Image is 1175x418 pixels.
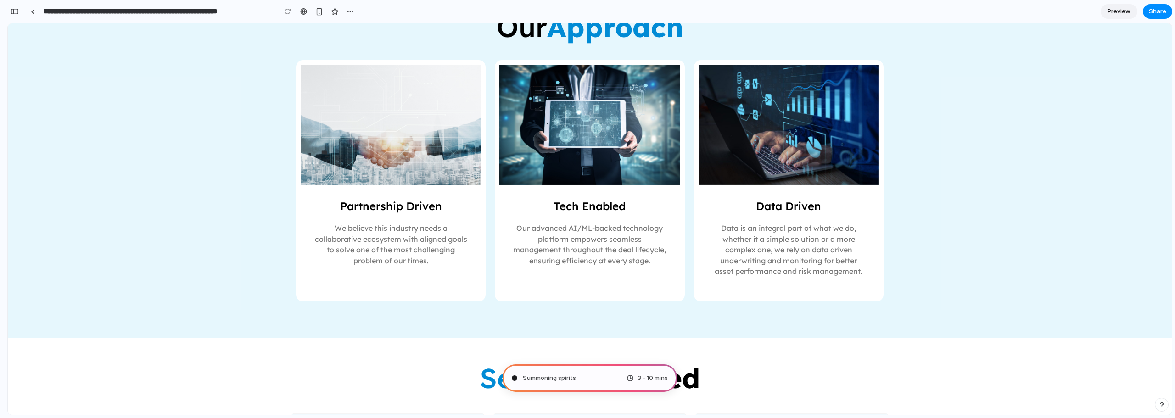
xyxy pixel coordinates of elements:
h3: Tech Enabled [505,175,658,191]
div: Our advanced AI/ML-backed technology platform empowers seamless management throughout the deal li... [505,200,658,243]
h3: Partnership Driven [307,175,459,191]
span: Preview [1108,7,1130,16]
span: Summoning spirits [523,373,576,383]
h3: Data Driven [705,175,857,191]
span: Share [1149,7,1166,16]
div: Data is an integral part of what we do, whether it a simple solution or a more complex one, we re... [705,200,857,253]
div: We believe this industry needs a collaborative ecosystem with aligned goals to solve one of the m... [307,200,459,243]
h2: Services [279,335,885,374]
span: Offered [587,335,692,374]
a: Preview [1101,4,1137,19]
span: 3 - 10 mins [638,373,668,383]
button: Share [1143,4,1172,19]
